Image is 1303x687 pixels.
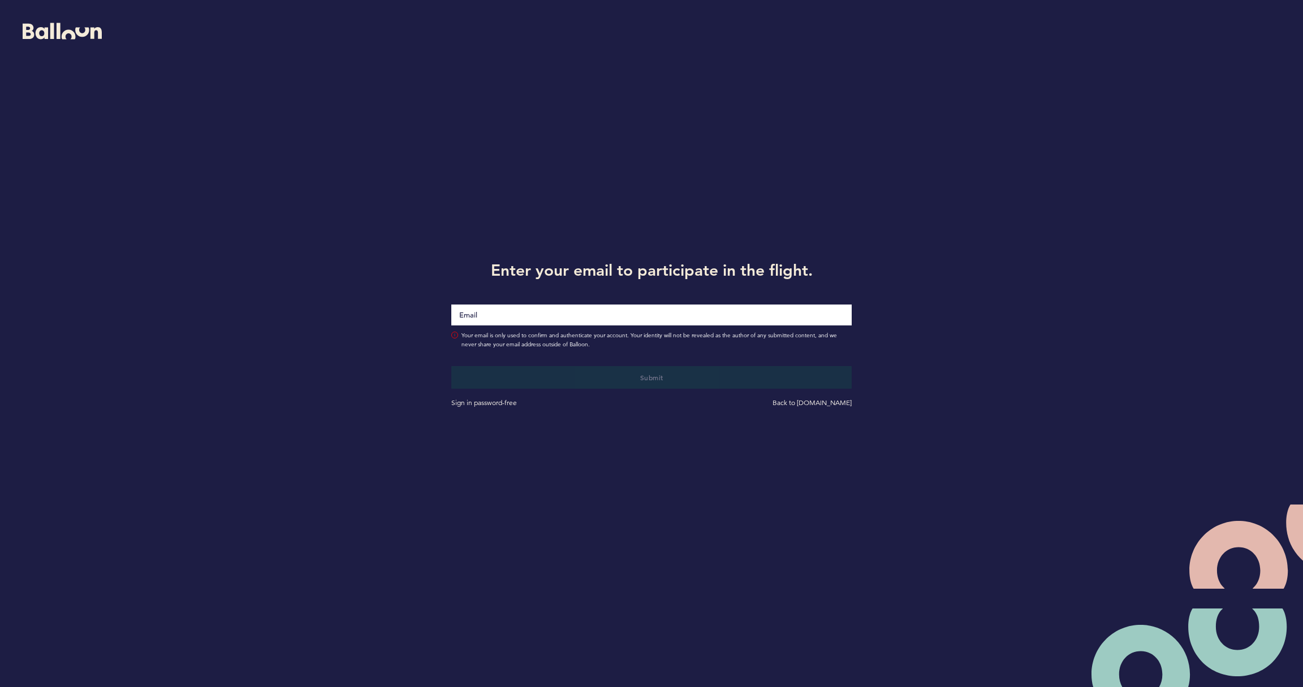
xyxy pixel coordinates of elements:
[640,373,663,382] span: Submit
[443,259,860,281] h1: Enter your email to participate in the flight.
[451,398,517,407] a: Sign in password-free
[773,398,852,407] a: Back to [DOMAIN_NAME]
[451,366,852,389] button: Submit
[451,305,852,325] input: Email
[461,331,852,349] span: Your email is only used to confirm and authenticate your account. Your identity will not be revea...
